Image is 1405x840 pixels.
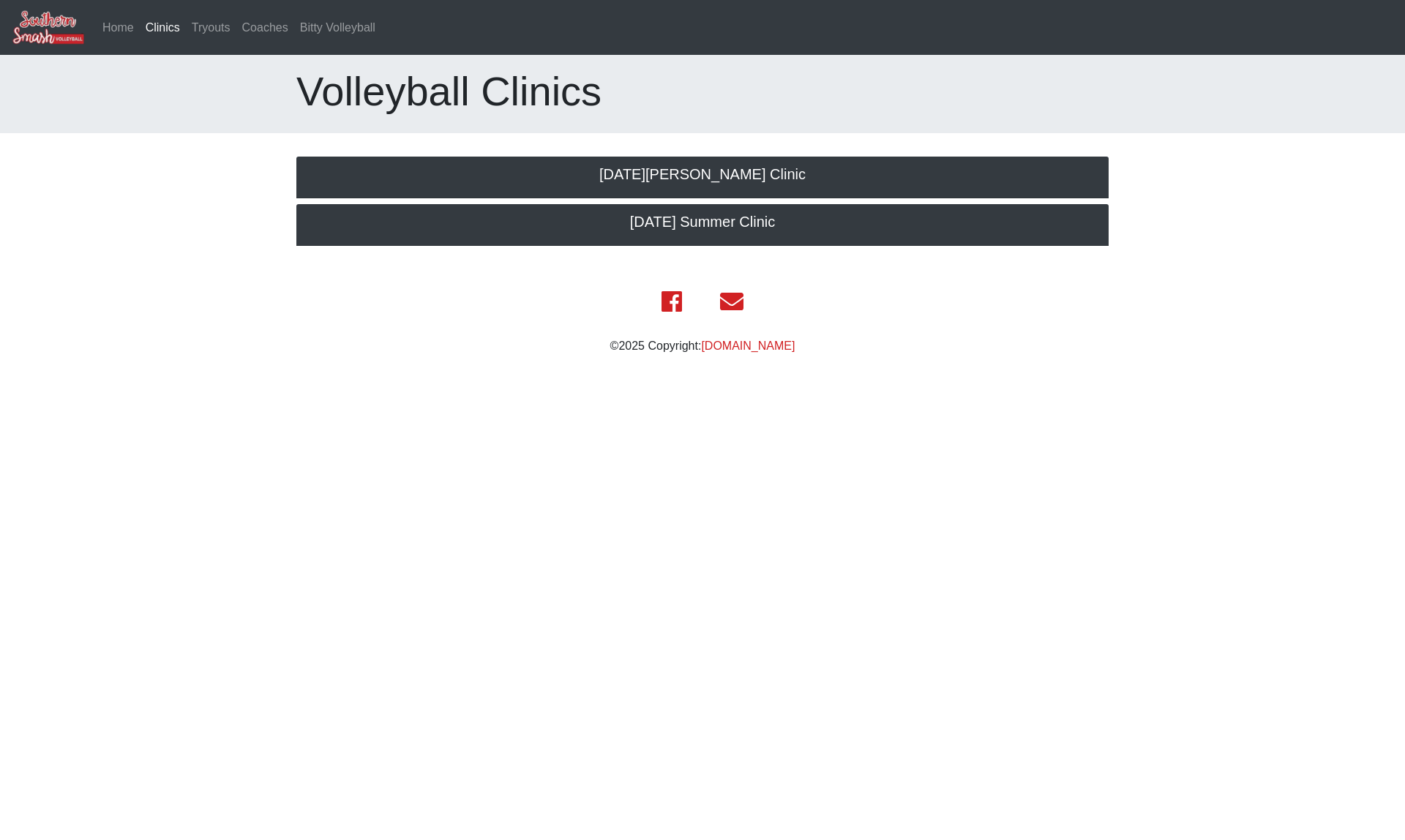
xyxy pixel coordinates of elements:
[294,13,381,42] a: Bitty Volleyball
[296,204,1109,246] a: [DATE] Summer Clinic
[701,340,795,352] a: [DOMAIN_NAME]
[296,67,1109,116] h1: Volleyball Clinics
[236,13,294,42] a: Coaches
[311,213,1094,230] h5: [DATE] Summer Clinic
[296,157,1109,198] a: [DATE][PERSON_NAME] Clinic
[311,165,1094,183] h5: [DATE][PERSON_NAME] Clinic
[12,10,85,45] img: Southern Smash Volleyball
[140,13,186,42] a: Clinics
[97,13,140,42] a: Home
[186,13,236,42] a: Tryouts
